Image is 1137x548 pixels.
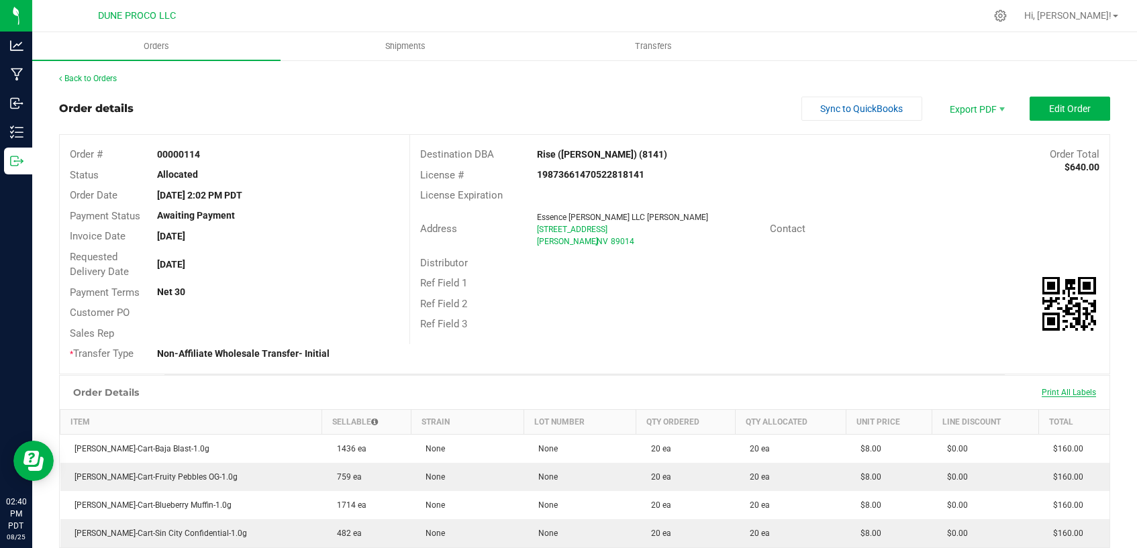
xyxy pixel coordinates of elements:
[60,409,322,434] th: Item
[743,529,770,538] span: 20 ea
[70,148,103,160] span: Order #
[419,472,445,482] span: None
[821,103,903,114] span: Sync to QuickBooks
[735,409,846,434] th: Qty Allocated
[532,444,558,453] span: None
[70,327,114,339] span: Sales Rep
[330,472,362,482] span: 759 ea
[70,251,129,278] span: Requested Delivery Date
[1030,97,1110,121] button: Edit Order
[597,237,608,246] span: NV
[322,409,411,434] th: Sellable
[854,529,881,538] span: $8.00
[770,223,805,235] span: Contact
[13,441,54,481] iframe: Resource center
[940,529,968,538] span: $0.00
[6,496,26,532] p: 02:40 PM PDT
[70,230,126,242] span: Invoice Date
[70,189,117,201] span: Order Date
[1042,277,1096,331] qrcode: 00000114
[68,529,248,538] span: [PERSON_NAME]-Cart-Sin City Confidential-1.0g
[157,259,185,270] strong: [DATE]
[411,409,524,434] th: Strain
[532,500,558,510] span: None
[420,318,467,330] span: Ref Field 3
[73,387,139,398] h1: Order Details
[1046,444,1083,453] span: $160.00
[1050,148,1099,160] span: Order Total
[644,444,671,453] span: 20 ea
[420,298,467,310] span: Ref Field 2
[537,213,708,222] span: Essence [PERSON_NAME] LLC [PERSON_NAME]
[936,97,1016,121] li: Export PDF
[537,149,667,160] strong: Rise ([PERSON_NAME]) (8141)
[419,500,445,510] span: None
[10,39,23,52] inline-svg: Analytics
[157,231,185,241] strong: [DATE]
[854,444,881,453] span: $8.00
[992,9,1009,22] div: Manage settings
[70,347,134,360] span: Transfer Type
[644,472,671,482] span: 20 ea
[126,40,187,52] span: Orders
[10,68,23,81] inline-svg: Manufacturing
[940,500,968,510] span: $0.00
[419,529,445,538] span: None
[419,444,445,453] span: None
[330,444,366,453] span: 1436 ea
[801,97,922,121] button: Sync to QuickBooks
[10,97,23,110] inline-svg: Inbound
[70,286,140,298] span: Payment Terms
[420,257,468,269] span: Distributor
[1038,409,1109,434] th: Total
[157,286,185,297] strong: Net 30
[157,348,330,359] strong: Non-Affiliate Wholesale Transfer- Initial
[1024,10,1111,21] span: Hi, [PERSON_NAME]!
[932,409,1038,434] th: Line Discount
[10,125,23,139] inline-svg: Inventory
[644,500,671,510] span: 20 ea
[524,409,636,434] th: Lot Number
[532,529,558,538] span: None
[420,189,503,201] span: License Expiration
[537,225,607,234] span: [STREET_ADDRESS]
[70,169,99,181] span: Status
[846,409,932,434] th: Unit Price
[1065,162,1099,172] strong: $640.00
[420,277,467,289] span: Ref Field 1
[157,210,235,221] strong: Awaiting Payment
[743,500,770,510] span: 20 ea
[330,500,366,510] span: 1714 ea
[68,444,210,453] span: [PERSON_NAME]-Cart-Baja Blast-1.0g
[537,169,644,180] strong: 19873661470522818141
[854,500,881,510] span: $8.00
[32,32,281,60] a: Orders
[1042,277,1096,331] img: Scan me!
[1042,388,1096,397] span: Print All Labels
[595,237,597,246] span: ,
[617,40,690,52] span: Transfers
[940,472,968,482] span: $0.00
[611,237,634,246] span: 89014
[644,529,671,538] span: 20 ea
[1046,472,1083,482] span: $160.00
[59,74,117,83] a: Back to Orders
[6,532,26,542] p: 08/25
[940,444,968,453] span: $0.00
[367,40,444,52] span: Shipments
[157,169,198,180] strong: Allocated
[157,149,200,160] strong: 00000114
[854,472,881,482] span: $8.00
[68,500,232,510] span: [PERSON_NAME]-Cart-Blueberry Muffin-1.0g
[636,409,736,434] th: Qty Ordered
[1049,103,1091,114] span: Edit Order
[157,190,242,201] strong: [DATE] 2:02 PM PDT
[420,148,494,160] span: Destination DBA
[70,307,130,319] span: Customer PO
[330,529,362,538] span: 482 ea
[743,444,770,453] span: 20 ea
[532,472,558,482] span: None
[68,472,238,482] span: [PERSON_NAME]-Cart-Fruity Pebbles OG-1.0g
[420,223,457,235] span: Address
